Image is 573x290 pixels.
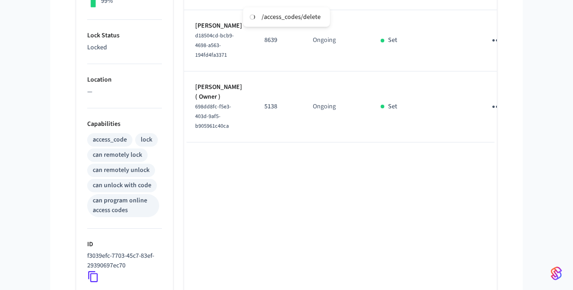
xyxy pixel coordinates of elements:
div: lock [141,135,152,145]
p: ID [87,240,162,249]
p: Locked [87,43,162,53]
p: — [87,87,162,97]
p: [PERSON_NAME] [195,21,242,31]
p: Set [388,102,397,112]
p: Set [388,36,397,45]
p: 8639 [264,36,291,45]
div: can unlock with code [93,181,151,190]
div: can program online access codes [93,196,154,215]
span: d18504cd-bcb9-4698-a563-194fd4fa3371 [195,32,234,59]
div: /access_codes/delete [262,13,321,21]
div: can remotely unlock [93,166,149,175]
div: can remotely lock [93,150,142,160]
p: Lock Status [87,31,162,41]
td: Ongoing [302,10,370,71]
p: 5138 [264,102,291,112]
p: f3039efc-7703-45c7-83ef-29390697ec70 [87,251,158,271]
div: access_code [93,135,127,145]
p: Location [87,75,162,85]
span: 698dd8fc-f5e3-403d-9af5-b905961c40ca [195,103,231,130]
td: Ongoing [302,71,370,142]
p: Capabilities [87,119,162,129]
img: SeamLogoGradient.69752ec5.svg [551,266,562,281]
p: [PERSON_NAME] ( Owner ) [195,83,242,102]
